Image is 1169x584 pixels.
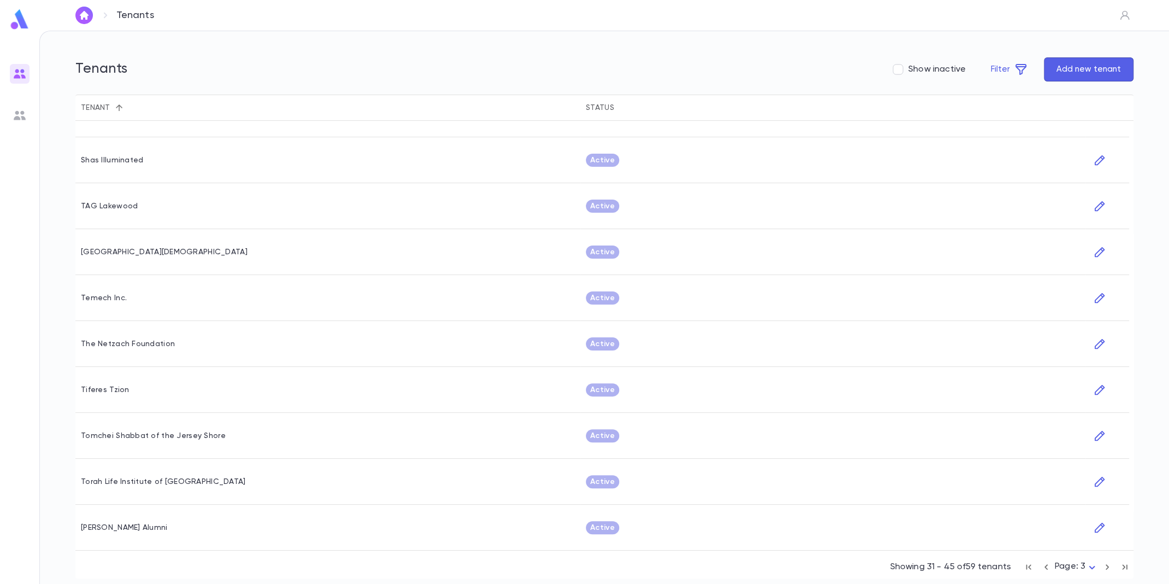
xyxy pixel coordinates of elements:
div: Tampa Torah Academy [81,248,248,256]
p: Tenants [116,9,154,21]
button: Sort [110,99,128,116]
div: Temech Inc. [81,294,127,302]
button: Sort [614,99,632,116]
span: Active [586,248,619,256]
img: home_white.a664292cf8c1dea59945f0da9f25487c.svg [78,11,91,20]
button: Add new tenant [1044,57,1133,81]
div: Shas Illuminated [81,156,143,165]
img: users_grey.add6a7b1bacd1fe57131ad36919bb8de.svg [13,109,26,122]
div: Torah Life Institute of Cleveland [81,477,245,486]
div: Tenant [81,95,110,121]
div: TAG Lakewood [81,202,138,211]
div: Page: 3 [1055,558,1098,575]
p: Showing 31 - 45 of 59 tenants [890,562,1011,573]
span: Active [586,523,619,532]
span: Active [586,386,619,394]
button: Filter [979,57,1039,81]
span: Page: 3 [1055,562,1085,571]
div: The Netzach Foundation [81,340,175,348]
div: Status [586,95,614,121]
div: Status [580,95,1085,121]
div: Toras Chaim Alumni [81,523,168,532]
div: Tomchei Shabbat of the Jersey Shore [81,431,226,440]
span: Active [586,156,619,165]
img: logo [9,9,31,30]
div: Tenant [75,95,580,121]
span: Active [586,340,619,348]
div: Tiferes Tzion [81,386,130,394]
h5: Tenants [75,61,128,78]
span: Active [586,431,619,440]
span: Active [586,477,619,486]
span: Active [586,294,619,302]
img: users_gradient.817b64062b48db29b58f0b5e96d8b67b.svg [13,67,26,80]
span: Show inactive [908,64,966,75]
span: Active [586,202,619,211]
